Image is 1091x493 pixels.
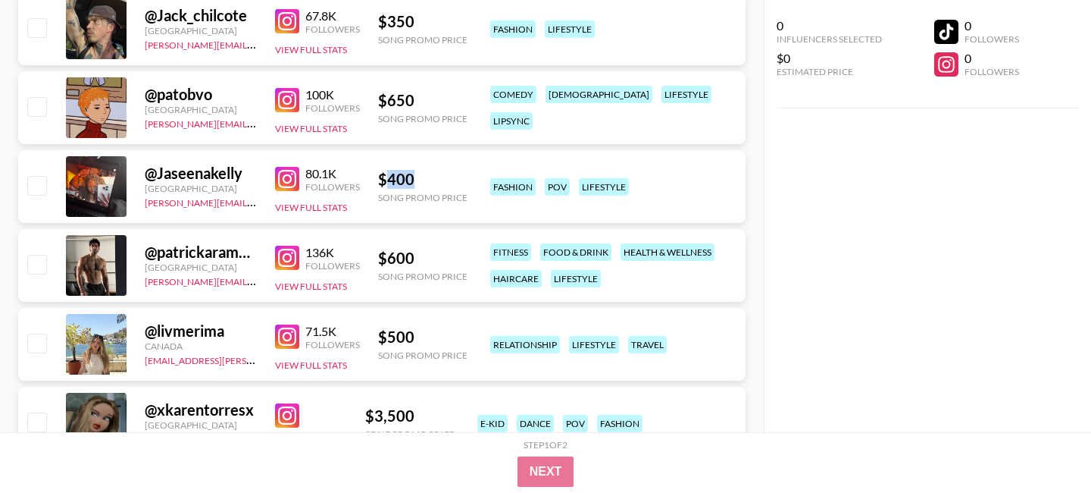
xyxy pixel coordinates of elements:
div: lipsync [490,112,533,130]
div: food & drink [540,243,611,261]
div: $ 3,500 [365,407,455,425]
iframe: Drift Widget Chat Controller [1015,417,1073,475]
a: [PERSON_NAME][EMAIL_ADDRESS][PERSON_NAME][DOMAIN_NAME] [145,273,441,287]
div: 0 [964,18,1019,33]
img: Instagram [275,246,299,270]
div: Followers [964,33,1019,45]
div: Influencers Selected [777,33,882,45]
div: pov [545,178,570,196]
img: Instagram [275,404,299,428]
div: Canada [145,341,257,352]
div: fashion [490,178,536,196]
div: $0 [777,51,882,66]
a: [PERSON_NAME][EMAIL_ADDRESS][PERSON_NAME][DOMAIN_NAME] [145,36,441,51]
div: Followers [964,66,1019,77]
div: Song Promo Price [365,429,455,440]
div: lifestyle [661,86,711,103]
div: lifestyle [545,20,595,38]
div: 67.8K [305,8,360,24]
div: @ livmerima [145,322,257,341]
div: [DEMOGRAPHIC_DATA] [545,86,652,103]
div: $ 600 [378,249,467,268]
div: comedy [490,86,536,103]
div: [GEOGRAPHIC_DATA] [145,419,257,431]
div: Song Promo Price [378,271,467,282]
div: @ patobvo [145,85,257,104]
div: Song Promo Price [378,113,467,124]
div: 0 [964,51,1019,66]
img: Instagram [275,325,299,349]
div: lifestyle [579,178,629,196]
a: [PERSON_NAME][EMAIL_ADDRESS][PERSON_NAME][PERSON_NAME][DOMAIN_NAME] [145,194,513,209]
div: Estimated Price [777,66,882,77]
div: Song Promo Price [378,192,467,203]
div: fashion [490,20,536,38]
div: e-kid [477,415,508,432]
div: @ patrickaramouni [145,243,257,262]
div: 136K [305,245,360,260]
div: @ Jack_chilcote [145,6,257,25]
button: View Full Stats [275,123,347,134]
button: View Full Stats [275,44,347,55]
div: @ Jaseenakelly [145,164,257,183]
div: fashion [597,415,642,432]
div: lifestyle [569,336,619,353]
div: Followers [305,102,360,114]
img: Instagram [275,88,299,112]
div: [GEOGRAPHIC_DATA] [145,25,257,36]
div: Step 1 of 2 [524,439,567,451]
div: $ 350 [378,12,467,31]
div: Song Promo Price [378,350,467,361]
div: Followers [305,260,360,272]
div: pov [563,415,588,432]
img: Instagram [275,9,299,33]
div: 100K [305,87,360,102]
div: Followers [305,339,360,350]
button: Next [517,457,574,487]
button: View Full Stats [275,202,347,213]
div: $ 400 [378,170,467,189]
img: Instagram [275,167,299,191]
div: fitness [490,243,531,261]
div: [GEOGRAPHIC_DATA] [145,262,257,273]
a: [PERSON_NAME][EMAIL_ADDRESS][DOMAIN_NAME] [145,115,369,130]
div: dance [517,415,554,432]
div: $ 650 [378,91,467,110]
div: 71.5K [305,324,360,339]
a: [EMAIL_ADDRESS][PERSON_NAME][DOMAIN_NAME] [145,352,369,366]
button: View Full Stats [275,281,347,292]
div: Followers [305,24,360,35]
div: Song Promo Price [378,34,467,46]
div: [GEOGRAPHIC_DATA] [145,104,257,115]
div: lifestyle [551,270,601,287]
div: @ xkarentorresx [145,400,257,419]
div: relationship [490,336,560,353]
div: haircare [490,270,542,287]
div: Followers [305,181,360,193]
button: View Full Stats [275,360,347,371]
div: health & wellness [621,243,714,261]
div: travel [628,336,667,353]
div: 80.1K [305,166,360,181]
div: $ 500 [378,328,467,347]
div: 0 [777,18,882,33]
div: [GEOGRAPHIC_DATA] [145,183,257,194]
